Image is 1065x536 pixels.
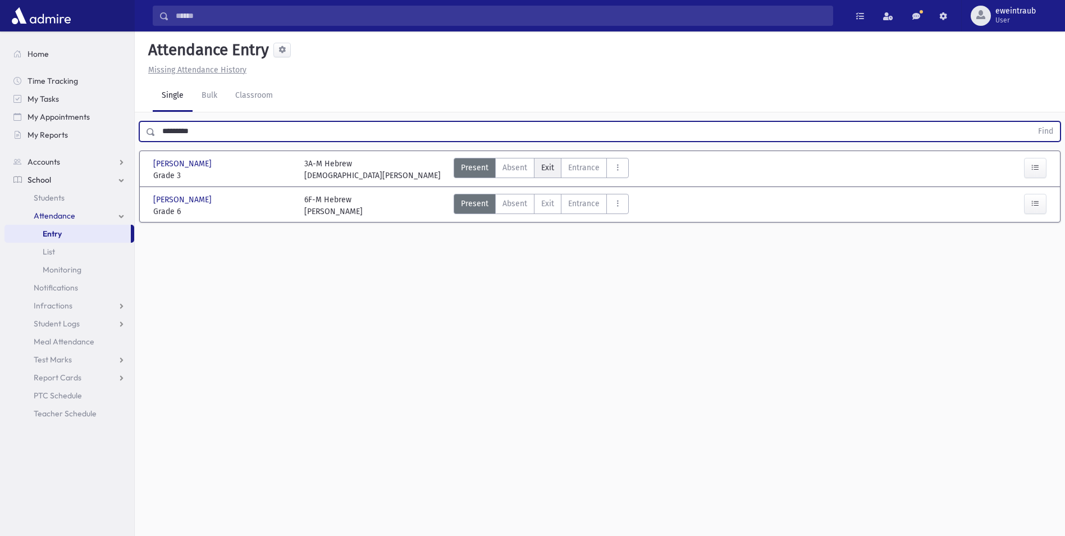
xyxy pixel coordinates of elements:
span: Student Logs [34,319,80,329]
a: Classroom [226,80,282,112]
span: Infractions [34,301,72,311]
div: AttTypes [454,158,629,181]
button: Find [1031,122,1060,141]
span: Exit [541,198,554,210]
span: Report Cards [34,373,81,383]
span: Entry [43,229,62,239]
span: Time Tracking [28,76,78,86]
div: 3A-M Hebrew [DEMOGRAPHIC_DATA][PERSON_NAME] [304,158,441,181]
a: My Appointments [4,108,134,126]
span: List [43,247,55,257]
a: My Tasks [4,90,134,108]
a: Accounts [4,153,134,171]
span: My Tasks [28,94,59,104]
input: Search [169,6,833,26]
a: School [4,171,134,189]
a: Attendance [4,207,134,225]
span: Entrance [568,162,600,174]
span: Home [28,49,49,59]
span: Students [34,193,65,203]
span: Grade 3 [153,170,293,181]
a: Monitoring [4,261,134,279]
a: Time Tracking [4,72,134,90]
span: Exit [541,162,554,174]
span: PTC Schedule [34,390,82,401]
span: eweintraub [995,7,1036,16]
h5: Attendance Entry [144,40,269,60]
div: 6F-M Hebrew [PERSON_NAME] [304,194,363,217]
span: Accounts [28,157,60,167]
a: Infractions [4,297,134,315]
a: Home [4,45,134,63]
span: Monitoring [43,265,81,275]
a: Notifications [4,279,134,297]
span: [PERSON_NAME] [153,158,214,170]
a: Entry [4,225,131,243]
a: My Reports [4,126,134,144]
span: Entrance [568,198,600,210]
span: [PERSON_NAME] [153,194,214,206]
span: Teacher Schedule [34,408,97,419]
span: My Reports [28,130,68,140]
span: Grade 6 [153,206,293,217]
u: Missing Attendance History [148,65,246,75]
span: Present [461,162,488,174]
a: Meal Attendance [4,333,134,351]
a: List [4,243,134,261]
a: Single [153,80,193,112]
a: Bulk [193,80,226,112]
span: Test Marks [34,355,72,365]
span: User [995,16,1036,25]
span: Attendance [34,211,75,221]
span: Meal Attendance [34,337,94,347]
span: Absent [502,198,527,210]
span: Present [461,198,488,210]
span: My Appointments [28,112,90,122]
a: Report Cards [4,369,134,387]
span: Absent [502,162,527,174]
span: Notifications [34,283,78,293]
a: Missing Attendance History [144,65,246,75]
a: Test Marks [4,351,134,369]
a: Student Logs [4,315,134,333]
img: AdmirePro [9,4,74,27]
a: PTC Schedule [4,387,134,405]
a: Students [4,189,134,207]
span: School [28,175,51,185]
div: AttTypes [454,194,629,217]
a: Teacher Schedule [4,405,134,423]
